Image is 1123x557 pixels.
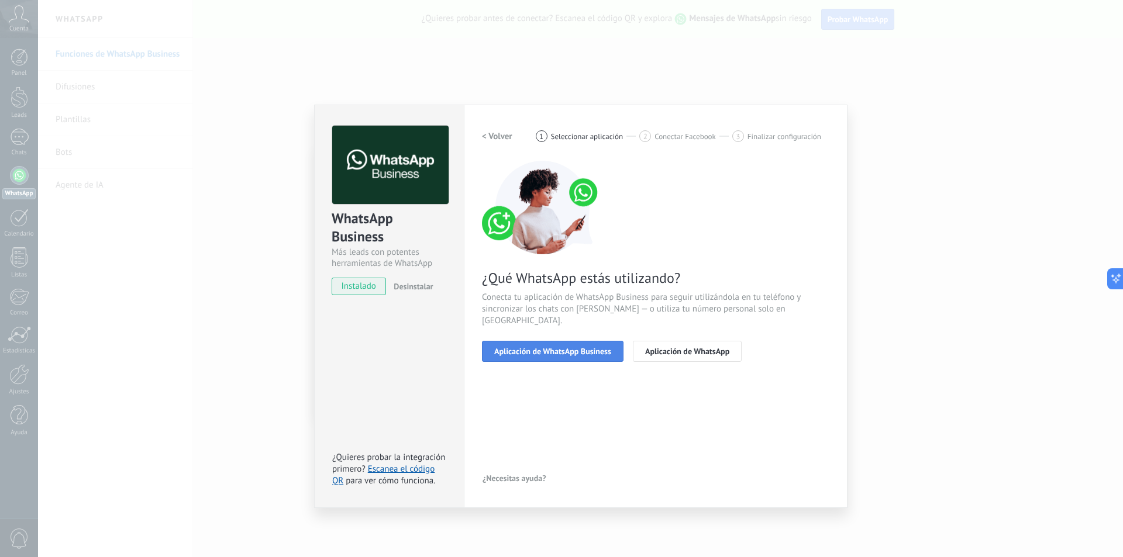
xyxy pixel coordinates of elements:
span: Aplicación de WhatsApp Business [494,347,611,355]
span: 2 [643,132,647,141]
span: Conecta tu aplicación de WhatsApp Business para seguir utilizándola en tu teléfono y sincronizar ... [482,292,829,327]
a: Escanea el código QR [332,463,435,486]
button: Aplicación de WhatsApp [633,341,742,362]
span: Seleccionar aplicación [551,132,623,141]
span: Finalizar configuración [747,132,821,141]
button: ¿Necesitas ayuda? [482,469,547,487]
span: 1 [539,132,543,141]
div: WhatsApp Business [332,209,447,247]
span: Aplicación de WhatsApp [645,347,729,355]
img: connect number [482,161,605,254]
span: para ver cómo funciona. [346,475,435,486]
span: ¿Qué WhatsApp estás utilizando? [482,269,829,287]
span: ¿Quieres probar la integración primero? [332,452,446,475]
span: Conectar Facebook [654,132,716,141]
button: Desinstalar [389,278,433,295]
div: Más leads con potentes herramientas de WhatsApp [332,247,447,269]
span: instalado [332,278,385,295]
button: Aplicación de WhatsApp Business [482,341,623,362]
img: logo_main.png [332,126,449,205]
span: ¿Necesitas ayuda? [483,474,546,482]
span: Desinstalar [394,281,433,292]
span: 3 [736,132,740,141]
h2: < Volver [482,131,512,142]
button: < Volver [482,126,512,147]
